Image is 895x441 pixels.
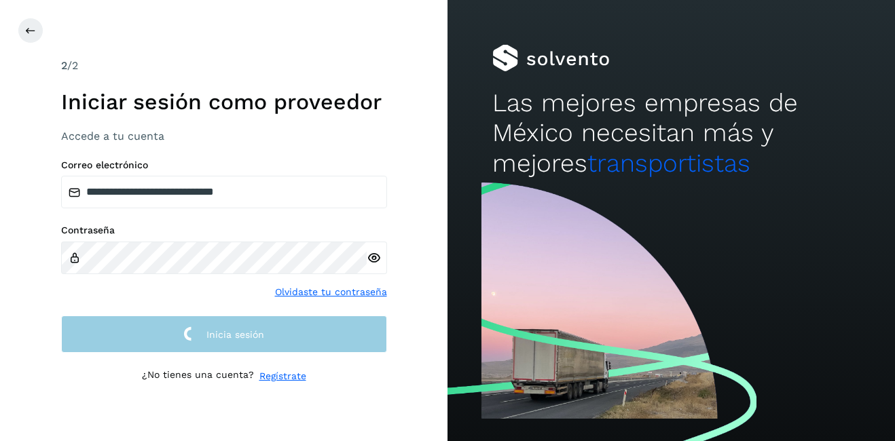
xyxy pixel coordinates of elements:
[275,285,387,299] a: Olvidaste tu contraseña
[587,149,750,178] span: transportistas
[259,369,306,383] a: Regístrate
[61,225,387,236] label: Contraseña
[61,89,387,115] h1: Iniciar sesión como proveedor
[61,315,387,353] button: Inicia sesión
[142,369,254,383] p: ¿No tienes una cuenta?
[61,130,387,142] h3: Accede a tu cuenta
[206,330,264,339] span: Inicia sesión
[61,159,387,171] label: Correo electrónico
[492,88,850,178] h2: Las mejores empresas de México necesitan más y mejores
[61,58,387,74] div: /2
[61,59,67,72] span: 2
